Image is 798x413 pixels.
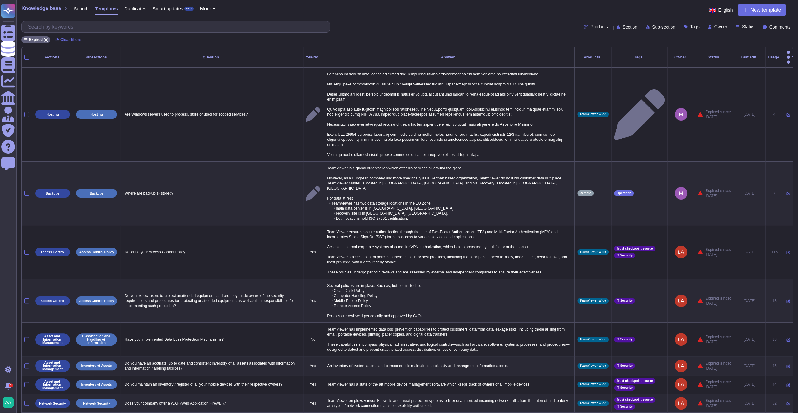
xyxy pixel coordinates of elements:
[306,298,320,303] p: Yes
[25,21,330,32] input: Search by keywords
[768,250,781,255] div: 115
[617,247,653,250] span: Trust checkpoint source
[675,246,687,258] img: user
[705,247,731,252] span: Expired since:
[326,397,572,410] p: TeamViewer employs various Firewalls and threat protection systems to filter unauthorized incomin...
[768,55,781,59] div: Usage
[675,108,687,121] img: user
[81,364,112,367] p: Inventory of Assets
[580,383,606,386] span: TeamViewer Wide
[123,55,300,59] div: Question
[37,334,68,344] p: Asset and Information Management
[306,55,320,59] div: Yes/No
[306,382,320,387] p: Yes
[614,55,665,59] div: Tags
[9,383,13,387] div: 9+
[95,6,118,11] span: Templates
[705,361,731,366] span: Expired since:
[705,301,731,306] span: [DATE]
[617,254,633,257] span: IT Security
[326,164,572,223] p: TeamViewer is a global organization which offer his services all around the globe. However, as a ...
[705,366,731,371] span: [DATE]
[718,8,733,12] span: English
[123,110,300,118] p: Are Windows servers used to process, store or used for scoped services?
[675,295,687,307] img: user
[81,383,112,386] p: Inventory of Assets
[580,251,606,254] span: TeamViewer Wide
[577,55,609,59] div: Products
[580,338,606,341] span: TeamViewer Wide
[768,401,781,406] div: 82
[153,6,183,11] span: Smart updates
[622,25,637,29] span: Section
[326,70,572,159] p: LoreMipsum dolo sit ame, conse ad elitsed doe TempOrinci utlabo etdoloremagnaa eni adm veniamq no...
[3,397,14,408] img: user
[705,379,731,384] span: Expired since:
[46,113,59,116] p: Hosting
[326,228,572,276] p: TeamViewer ensures secure authentication through the use of Two-Factor Authentication (TFA) and M...
[768,298,781,303] div: 13
[123,248,300,256] p: Describe your Access Control Policy.
[709,8,716,13] img: en
[37,380,68,390] p: Asset and Information Management
[675,397,687,410] img: user
[769,25,790,29] span: Comments
[79,299,114,303] p: Access Control Policy
[617,379,653,383] span: Trust checkpoint source
[736,250,762,255] div: [DATE]
[580,299,606,302] span: TeamViewer Wide
[617,338,633,341] span: IT Security
[617,364,633,367] span: IT Security
[123,189,300,197] p: Where are backup(s) stored?
[652,25,675,29] span: Sub-section
[39,402,66,405] p: Network Security
[670,55,692,59] div: Owner
[123,335,300,344] p: Have you implemented Data Loss Protection Mechanisms?
[705,252,731,257] span: [DATE]
[768,363,781,368] div: 45
[60,38,81,41] span: Clear filters
[736,401,762,406] div: [DATE]
[123,399,300,407] p: Does your company offer a WAF (Web Application Firewall)?
[124,6,146,11] span: Duplicates
[675,187,687,200] img: user
[1,395,18,409] button: user
[705,188,731,193] span: Expired since:
[617,299,633,302] span: IT Security
[123,292,300,310] p: Do you expect users to protect unattended equipment, and are they made aware of the security requ...
[617,398,653,401] span: Trust checkpoint source
[705,109,731,114] span: Expired since:
[705,296,731,301] span: Expired since:
[37,361,68,371] p: Asset and Information Management
[306,337,320,342] p: No
[306,401,320,406] p: Yes
[705,398,731,403] span: Expired since:
[590,25,608,29] span: Products
[90,192,103,195] p: Backups
[79,251,114,254] p: Access Control Policy
[580,402,606,405] span: TeamViewer Wide
[40,299,64,303] p: Access Control
[705,334,731,339] span: Expired since:
[768,337,781,342] div: 38
[83,402,110,405] p: Network Security
[705,384,731,389] span: [DATE]
[750,8,781,13] span: New template
[184,7,193,11] div: BETA
[46,192,59,195] p: Backups
[736,55,762,59] div: Last edit
[200,6,211,11] span: More
[617,386,633,389] span: IT Security
[21,6,61,11] span: Knowledge base
[617,405,633,408] span: IT Security
[698,55,731,59] div: Status
[74,6,89,11] span: Search
[768,112,781,117] div: 4
[306,363,320,368] p: Yes
[736,363,762,368] div: [DATE]
[768,191,781,196] div: 7
[675,378,687,391] img: user
[326,55,572,59] div: Answer
[705,403,731,408] span: [DATE]
[75,55,118,59] div: Subsections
